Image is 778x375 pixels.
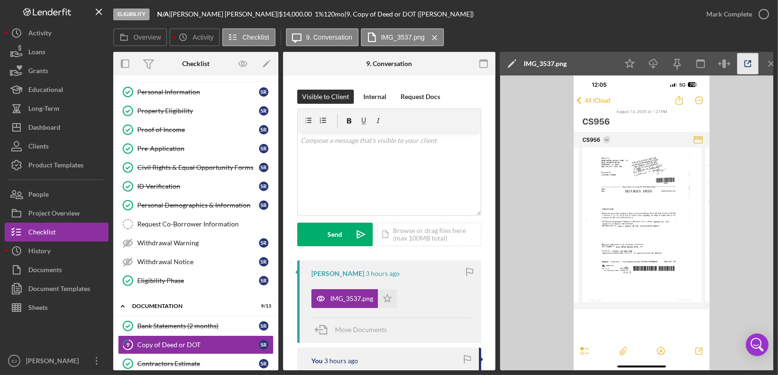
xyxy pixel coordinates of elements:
[5,185,109,204] button: People
[259,238,268,248] div: S R
[28,61,48,83] div: Grants
[137,258,259,266] div: Withdrawal Notice
[279,10,315,18] div: $14,000.00
[259,87,268,97] div: S R
[118,139,274,158] a: Pre-ApplicationSR
[5,80,109,99] a: Educational
[259,144,268,153] div: S R
[28,137,49,158] div: Clients
[302,90,349,104] div: Visible to Client
[171,10,279,18] div: [PERSON_NAME] [PERSON_NAME] |
[28,298,48,319] div: Sheets
[28,99,59,120] div: Long-Term
[315,10,324,18] div: 1 %
[5,24,109,42] button: Activity
[5,242,109,260] button: History
[118,83,274,101] a: Personal InformationSR
[324,357,358,365] time: 2025-08-14 15:35
[137,341,259,349] div: Copy of Deed or DOT
[243,33,269,41] label: Checklist
[137,126,259,133] div: Proof of Income
[132,303,248,309] div: Documentation
[5,61,109,80] button: Grants
[157,10,169,18] b: N/A
[118,101,274,120] a: Property EligibilitySR
[297,90,354,104] button: Visible to Client
[396,90,445,104] button: Request Docs
[28,80,63,101] div: Educational
[5,156,109,175] a: Product Templates
[5,223,109,242] button: Checklist
[28,204,80,225] div: Project Overview
[137,107,259,115] div: Property Eligibility
[118,120,274,139] a: Proof of IncomeSR
[137,164,259,171] div: Civil Rights & Equal Opportunity Forms
[5,260,109,279] button: Documents
[259,106,268,116] div: S R
[259,340,268,350] div: S R
[297,223,373,246] button: Send
[330,295,373,302] div: IMG_3537.png
[137,277,259,284] div: Eligibility Phase
[137,88,259,96] div: Personal Information
[259,125,268,134] div: S R
[118,196,274,215] a: Personal Demographics & InformationSR
[5,42,109,61] button: Loans
[118,354,274,373] a: Contractors EstimateSR
[254,303,271,309] div: 9 / 13
[137,239,259,247] div: Withdrawal Warning
[118,233,274,252] a: Withdrawal WarningSR
[746,333,769,356] div: Open Intercom Messenger
[311,318,396,342] button: Move Documents
[359,90,391,104] button: Internal
[259,321,268,331] div: S R
[344,10,474,18] div: | 9. Copy of Deed or DOT ([PERSON_NAME])
[137,220,273,228] div: Request Co-Borrower Information
[367,60,412,67] div: 9. Conversation
[5,99,109,118] a: Long-Term
[222,28,276,46] button: Checklist
[137,183,259,190] div: ID Verification
[259,276,268,285] div: S R
[28,156,84,177] div: Product Templates
[28,185,49,206] div: People
[134,33,161,41] label: Overview
[697,5,773,24] button: Mark Complete
[324,10,344,18] div: 120 mo
[118,271,274,290] a: Eligibility PhaseSR
[137,201,259,209] div: Personal Demographics & Information
[5,298,109,317] button: Sheets
[5,137,109,156] button: Clients
[259,200,268,210] div: S R
[5,118,109,137] button: Dashboard
[118,335,274,354] a: 9Copy of Deed or DOTSR
[401,90,440,104] div: Request Docs
[11,358,17,364] text: EJ
[28,260,62,282] div: Documents
[311,357,323,365] div: You
[286,28,359,46] button: 9. Conversation
[28,24,51,45] div: Activity
[118,177,274,196] a: ID VerificationSR
[524,60,567,67] div: IMG_3537.png
[118,252,274,271] a: Withdrawal NoticeSR
[311,289,397,308] button: IMG_3537.png
[259,163,268,172] div: S R
[366,270,400,277] time: 2025-08-14 16:06
[113,28,167,46] button: Overview
[5,279,109,298] button: Document Templates
[259,257,268,267] div: S R
[259,182,268,191] div: S R
[5,204,109,223] button: Project Overview
[5,351,109,370] button: EJ[PERSON_NAME]
[28,223,56,244] div: Checklist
